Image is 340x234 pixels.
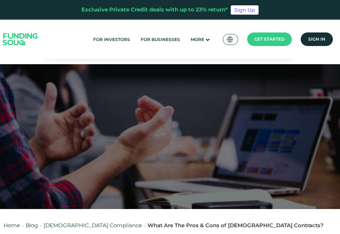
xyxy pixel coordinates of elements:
[139,34,182,45] a: For Businesses
[147,222,324,230] div: What Are The Pros & Cons of [DEMOGRAPHIC_DATA] Contracts?
[301,32,333,46] a: Sign in
[231,5,259,15] a: Sign Up
[191,37,204,42] span: More
[227,36,233,42] img: SA Flag
[4,222,20,229] a: Home
[81,6,228,14] div: Exclusive Private Credit deals with up to 23% return*
[308,36,325,42] span: Sign in
[91,34,132,45] a: For Investors
[44,222,142,229] a: [DEMOGRAPHIC_DATA] Compliance
[254,36,285,42] span: Get started
[26,222,38,229] a: Blog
